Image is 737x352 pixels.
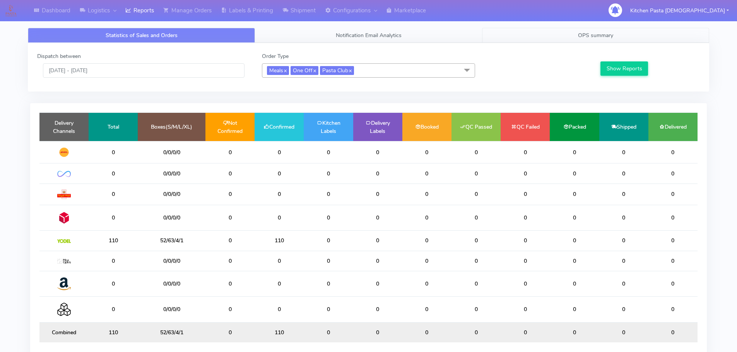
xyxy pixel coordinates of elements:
td: 0 [205,271,255,296]
td: 0 [599,184,648,205]
td: 110 [255,322,304,342]
td: 0 [648,163,698,184]
td: 0 [255,141,304,163]
td: 0 [353,141,402,163]
td: Delivery Labels [353,113,402,141]
td: 0 [550,322,599,342]
td: 0 [550,205,599,230]
img: Royal Mail [57,190,71,199]
td: 0 [599,205,648,230]
td: 0 [402,205,451,230]
a: x [348,66,352,74]
span: One Off [291,66,318,75]
td: Combined [39,322,89,342]
td: 0 [353,322,402,342]
a: x [313,66,316,74]
td: 0 [89,251,138,271]
td: 0 [255,163,304,184]
td: 0 [304,231,353,251]
td: 0 [255,205,304,230]
button: Kitchen Pasta [DEMOGRAPHIC_DATA] [624,3,735,19]
td: 0 [451,322,501,342]
td: 0 [550,271,599,296]
td: 0 [353,231,402,251]
td: 0/0/0/0 [138,205,205,230]
td: 0 [89,271,138,296]
td: 0 [648,205,698,230]
td: 0 [451,231,501,251]
td: 0 [451,205,501,230]
td: 0 [451,271,501,296]
td: 0 [550,163,599,184]
td: 0/0/0/0 [138,297,205,322]
td: 0 [402,271,451,296]
span: Notification Email Analytics [336,32,402,39]
td: Booked [402,113,451,141]
input: Pick the Daterange [43,63,245,78]
td: Total [89,113,138,141]
td: 0 [451,184,501,205]
td: 0 [402,231,451,251]
td: 0 [89,205,138,230]
td: 0 [550,141,599,163]
td: 0 [501,184,550,205]
td: 0/0/0/0 [138,163,205,184]
img: DPD [57,211,71,224]
td: 0 [89,297,138,322]
img: Collection [57,303,71,316]
td: 0 [402,322,451,342]
td: 0 [205,231,255,251]
td: Kitchen Labels [304,113,353,141]
td: 0/0/0/0 [138,271,205,296]
td: 0 [599,271,648,296]
img: Amazon [57,277,71,291]
td: 0 [648,141,698,163]
td: 0 [550,297,599,322]
td: 0 [255,297,304,322]
td: 0/0/0/0 [138,251,205,271]
td: 0 [255,271,304,296]
td: 0 [501,251,550,271]
td: 0 [599,163,648,184]
td: Delivery Channels [39,113,89,141]
td: Not Confirmed [205,113,255,141]
a: x [283,66,287,74]
td: Shipped [599,113,648,141]
td: 0 [451,141,501,163]
td: 0 [255,184,304,205]
td: 0 [648,271,698,296]
img: OnFleet [57,171,71,177]
td: 52/63/4/1 [138,231,205,251]
td: 0 [353,184,402,205]
td: 0 [501,231,550,251]
td: 0 [205,184,255,205]
label: Dispatch between [37,52,81,60]
td: 0 [501,163,550,184]
td: 0 [353,205,402,230]
td: 0 [304,297,353,322]
td: 0 [402,184,451,205]
td: 0 [402,251,451,271]
img: MaxOptra [57,259,71,264]
td: 0 [402,297,451,322]
td: 0 [451,297,501,322]
td: 0 [599,251,648,271]
td: QC Failed [501,113,550,141]
td: 0 [501,205,550,230]
td: 0 [599,141,648,163]
span: Meals [267,66,289,75]
td: 0 [648,322,698,342]
td: 0 [304,251,353,271]
span: Statistics of Sales and Orders [106,32,178,39]
td: Confirmed [255,113,304,141]
td: 0 [304,322,353,342]
td: 0 [205,163,255,184]
td: QC Passed [451,113,501,141]
td: 0 [205,297,255,322]
td: 0 [255,251,304,271]
td: 0 [205,322,255,342]
label: Order Type [262,52,289,60]
img: DHL [57,147,71,157]
td: 0 [402,163,451,184]
td: 0 [501,297,550,322]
